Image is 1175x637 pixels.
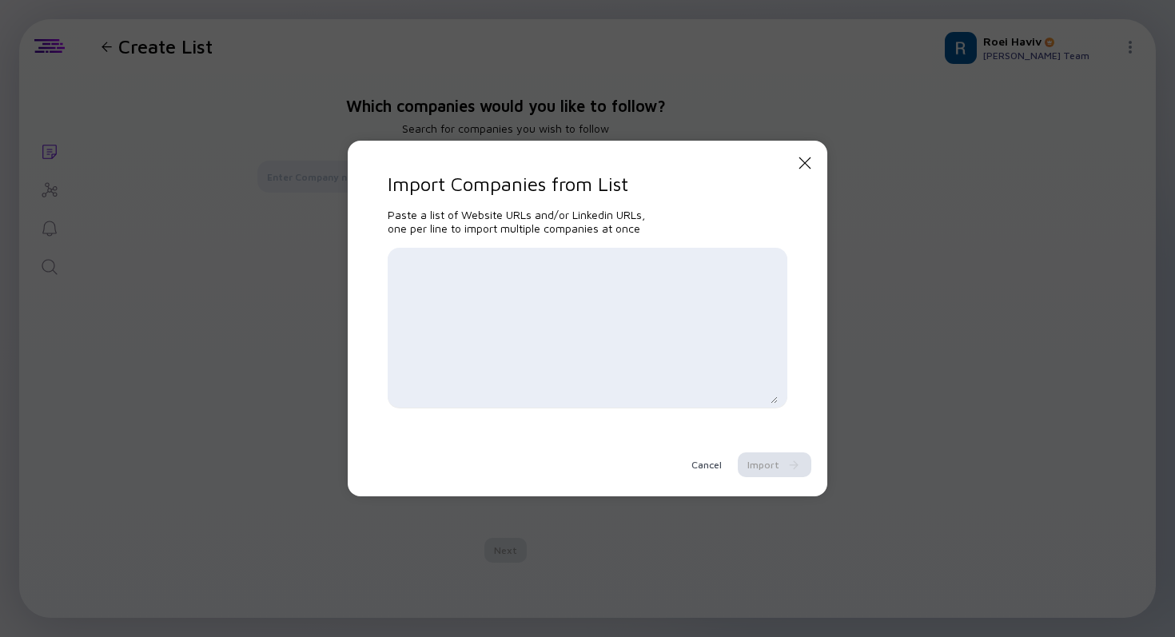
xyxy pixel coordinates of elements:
[388,173,787,195] h1: Import Companies from List
[682,452,731,477] button: Cancel
[388,173,787,477] div: Paste a list of Website URLs and/or Linkedin URLs, one per line to import multiple companies at once
[738,452,811,477] div: Import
